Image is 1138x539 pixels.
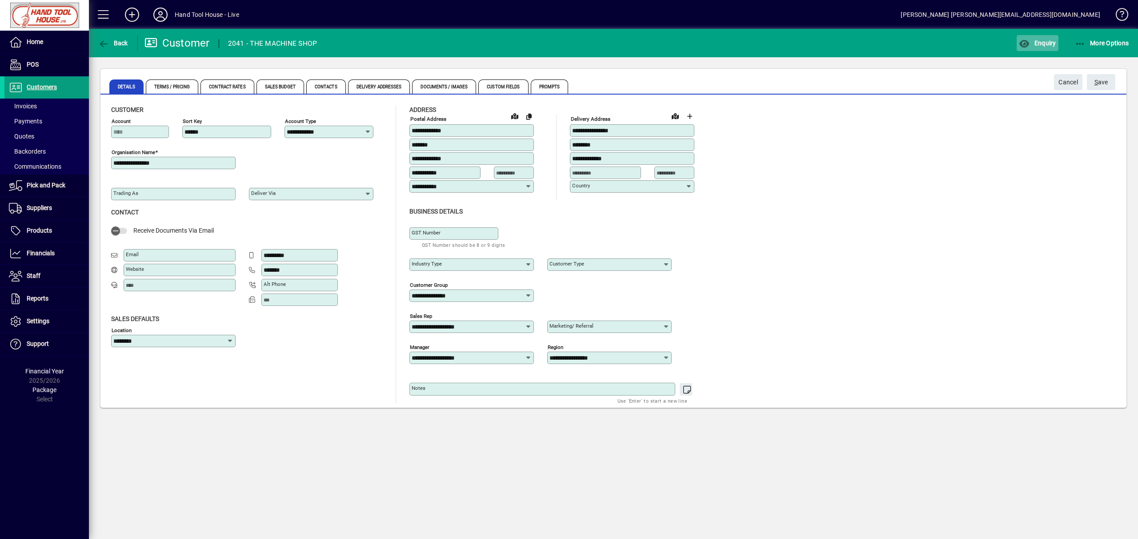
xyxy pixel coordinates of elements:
[1054,74,1082,90] button: Cancel
[200,79,254,94] span: Contract Rates
[617,396,687,406] mat-hint: Use 'Enter' to start a new line
[531,79,569,94] span: Prompts
[111,106,144,113] span: Customer
[113,190,138,196] mat-label: Trading as
[27,204,52,211] span: Suppliers
[146,79,199,94] span: Terms / Pricing
[9,163,61,170] span: Communications
[111,209,139,216] span: Contact
[409,106,436,113] span: Address
[410,313,432,319] mat-label: Sales rep
[478,79,528,94] span: Custom Fields
[549,261,584,267] mat-label: Customer type
[25,368,64,375] span: Financial Year
[96,35,130,51] button: Back
[27,227,52,234] span: Products
[285,118,316,124] mat-label: Account Type
[27,83,57,91] span: Customers
[27,272,40,279] span: Staff
[27,38,43,45] span: Home
[682,109,697,123] button: Choose address
[4,31,89,53] a: Home
[9,103,37,110] span: Invoices
[112,149,155,155] mat-label: Organisation name
[126,266,144,272] mat-label: Website
[4,265,89,287] a: Staff
[118,7,146,23] button: Add
[4,220,89,242] a: Products
[410,344,429,350] mat-label: Manager
[89,35,138,51] app-page-header-button: Back
[410,281,448,288] mat-label: Customer group
[133,227,214,234] span: Receive Documents Via Email
[32,386,56,393] span: Package
[112,327,132,333] mat-label: Location
[251,190,276,196] mat-label: Deliver via
[27,295,48,302] span: Reports
[126,251,139,258] mat-label: Email
[27,250,55,257] span: Financials
[412,261,442,267] mat-label: Industry type
[901,8,1100,22] div: [PERSON_NAME] [PERSON_NAME][EMAIL_ADDRESS][DOMAIN_NAME]
[1073,35,1131,51] button: More Options
[183,118,202,124] mat-label: Sort key
[111,315,159,322] span: Sales defaults
[409,208,463,215] span: Business details
[146,7,175,23] button: Profile
[4,333,89,355] a: Support
[1094,79,1098,86] span: S
[1017,35,1058,51] button: Enquiry
[306,79,346,94] span: Contacts
[4,242,89,265] a: Financials
[98,40,128,47] span: Back
[4,114,89,129] a: Payments
[412,230,441,236] mat-label: GST Number
[112,118,131,124] mat-label: Account
[109,79,144,94] span: Details
[1019,40,1056,47] span: Enquiry
[4,54,89,76] a: POS
[9,118,42,125] span: Payments
[4,288,89,310] a: Reports
[27,340,49,347] span: Support
[1058,75,1078,90] span: Cancel
[1109,2,1127,31] a: Knowledge Base
[256,79,304,94] span: Sales Budget
[348,79,410,94] span: Delivery Addresses
[522,109,536,123] button: Copy to Delivery address
[508,109,522,123] a: View on map
[4,310,89,333] a: Settings
[9,148,46,155] span: Backorders
[4,99,89,114] a: Invoices
[4,174,89,197] a: Pick and Pack
[412,385,425,391] mat-label: Notes
[548,344,563,350] mat-label: Region
[9,133,34,140] span: Quotes
[572,182,590,189] mat-label: Country
[1087,74,1115,90] button: Save
[27,317,49,325] span: Settings
[668,109,682,123] a: View on map
[4,129,89,144] a: Quotes
[4,144,89,159] a: Backorders
[549,323,593,329] mat-label: Marketing/ Referral
[27,182,65,189] span: Pick and Pack
[4,159,89,174] a: Communications
[412,79,476,94] span: Documents / Images
[228,36,317,51] div: 2041 - THE MACHINE SHOP
[1094,75,1108,90] span: ave
[264,281,286,287] mat-label: Alt Phone
[4,197,89,219] a: Suppliers
[27,61,39,68] span: POS
[175,8,239,22] div: Hand Tool House - Live
[144,36,210,50] div: Customer
[422,240,505,250] mat-hint: GST Number should be 8 or 9 digits
[1075,40,1129,47] span: More Options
